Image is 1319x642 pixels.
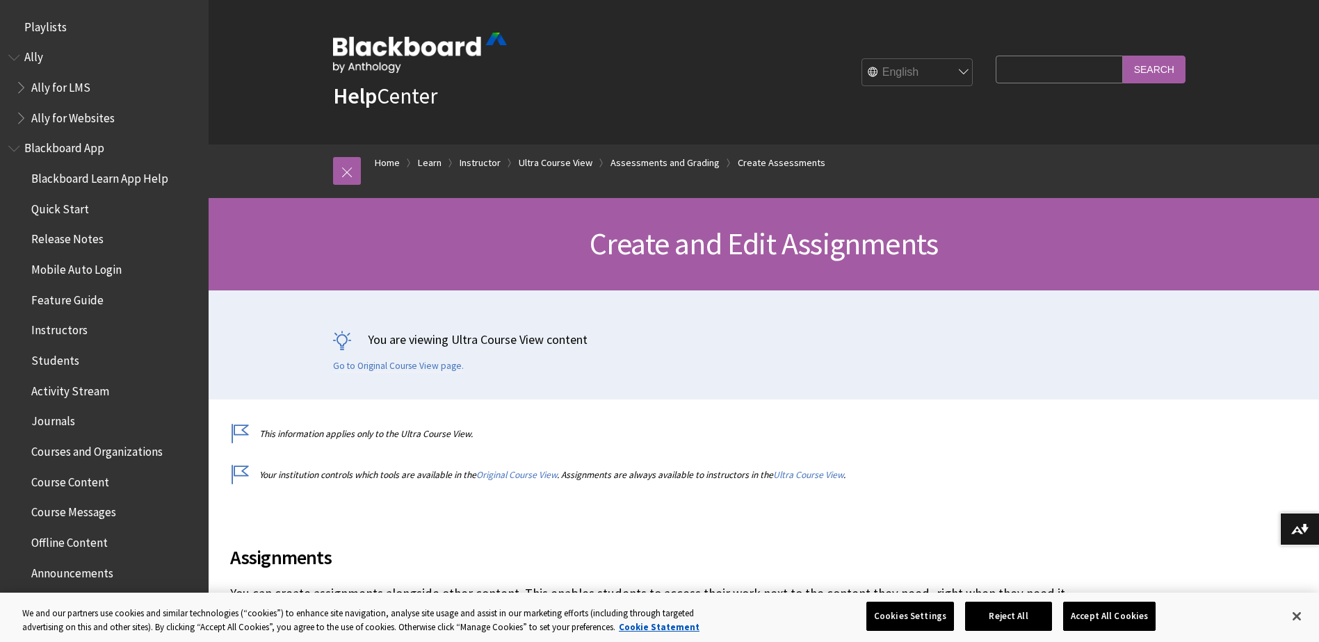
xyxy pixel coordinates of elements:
[333,33,507,73] img: Blackboard by Anthology
[31,106,115,125] span: Ally for Websites
[230,427,1092,441] p: This information applies only to the Ultra Course View.
[738,154,825,172] a: Create Assessments
[31,197,89,216] span: Quick Start
[8,15,200,39] nav: Book outline for Playlists
[1063,602,1156,631] button: Accept All Cookies
[862,59,973,87] select: Site Language Selector
[230,468,1092,481] p: Your institution controls which tools are available in the . Assignments are always available to ...
[31,591,89,610] span: Discussions
[31,319,88,338] span: Instructors
[590,224,938,263] span: Create and Edit Assignments
[418,154,442,172] a: Learn
[24,137,104,156] span: Blackboard App
[1281,601,1312,632] button: Close
[31,76,90,94] span: Ally for LMS
[8,46,200,130] nav: Book outline for Anthology Ally Help
[375,154,400,172] a: Home
[31,258,122,277] span: Mobile Auto Login
[31,349,79,368] span: Students
[519,154,592,172] a: Ultra Course View
[31,501,116,520] span: Course Messages
[31,228,104,247] span: Release Notes
[965,602,1052,631] button: Reject All
[1123,56,1186,83] input: Search
[619,621,699,633] a: More information about your privacy, opens in a new tab
[31,379,109,398] span: Activity Stream
[460,154,501,172] a: Instructor
[333,360,464,372] a: Go to Original Course View page.
[610,154,720,172] a: Assessments and Grading
[31,561,113,580] span: Announcements
[31,167,168,186] span: Blackboard Learn App Help
[333,82,437,110] a: HelpCenter
[31,410,75,429] span: Journals
[773,469,843,481] a: Ultra Course View
[24,46,43,65] span: Ally
[31,440,163,459] span: Courses and Organizations
[333,82,377,110] strong: Help
[230,584,1092,602] p: You can create assignments alongside other content. This enables students to access their work ne...
[31,470,109,489] span: Course Content
[31,531,108,550] span: Offline Content
[866,602,954,631] button: Cookies Settings
[333,331,1195,348] p: You are viewing Ultra Course View content
[24,15,67,34] span: Playlists
[31,288,104,307] span: Feature Guide
[230,543,1092,572] span: Assignments
[476,469,557,481] a: Original Course View
[22,607,725,634] div: We and our partners use cookies and similar technologies (“cookies”) to enhance site navigation, ...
